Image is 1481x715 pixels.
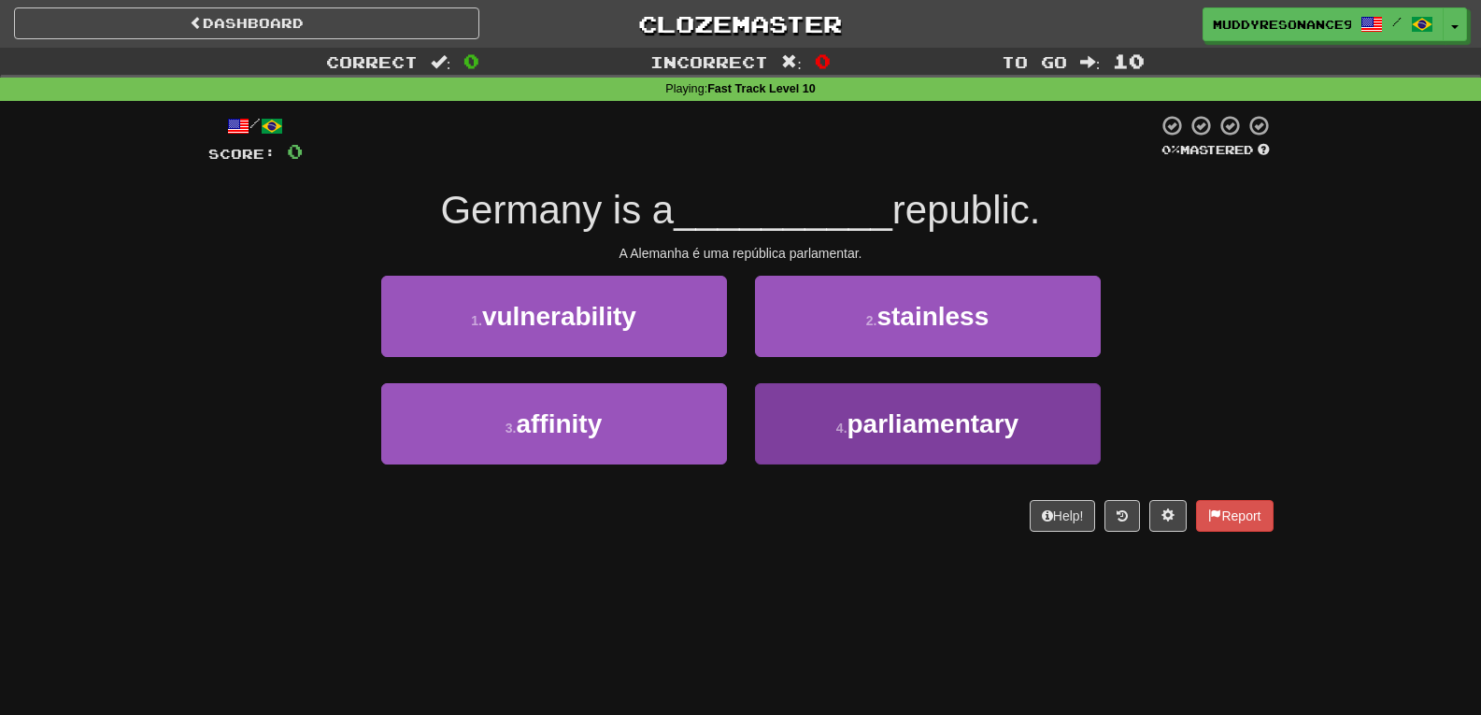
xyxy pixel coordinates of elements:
span: 0 [463,50,479,72]
span: stainless [876,302,989,331]
span: : [781,54,802,70]
span: : [1080,54,1101,70]
span: 0 [287,139,303,163]
a: MuddyResonance9166 / [1203,7,1444,41]
strong: Fast Track Level 10 [707,82,816,95]
span: : [431,54,451,70]
button: Report [1196,500,1273,532]
button: 1.vulnerability [381,276,727,357]
span: Score: [208,146,276,162]
small: 3 . [506,421,517,436]
span: Germany is a [440,188,674,232]
button: 4.parliamentary [755,383,1101,465]
span: Incorrect [650,52,768,71]
span: republic. [892,188,1041,232]
span: __________ [674,188,892,232]
a: Clozemaster [507,7,973,40]
span: MuddyResonance9166 [1213,16,1351,33]
div: Mastered [1158,142,1274,159]
span: To go [1002,52,1067,71]
button: 2.stainless [755,276,1101,357]
span: affinity [516,409,602,438]
div: / [208,114,303,137]
small: 1 . [471,313,482,328]
div: A Alemanha é uma república parlamentar. [208,244,1274,263]
button: Help! [1030,500,1096,532]
small: 2 . [866,313,877,328]
button: Round history (alt+y) [1104,500,1140,532]
span: 10 [1113,50,1145,72]
span: Correct [326,52,418,71]
small: 4 . [836,421,847,436]
a: Dashboard [14,7,479,39]
span: / [1392,15,1402,28]
button: 3.affinity [381,383,727,465]
span: vulnerability [482,302,636,331]
span: 0 % [1161,142,1180,157]
span: 0 [815,50,831,72]
span: parliamentary [847,409,1019,438]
